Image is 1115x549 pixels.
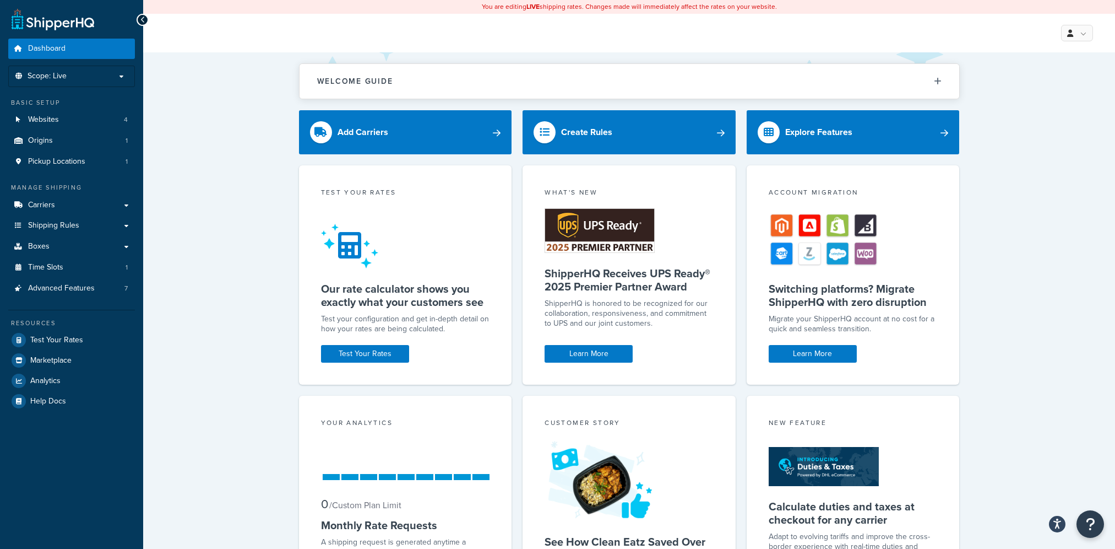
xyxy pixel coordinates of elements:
div: Customer Story [545,418,714,430]
span: 1 [126,136,128,146]
span: Pickup Locations [28,157,85,166]
span: Scope: Live [28,72,67,81]
div: Test your rates [321,187,490,200]
a: Add Carriers [299,110,512,154]
a: Pickup Locations1 [8,152,135,172]
small: / Custom Plan Limit [329,499,401,512]
h5: Calculate duties and taxes at checkout for any carrier [769,500,938,526]
a: Analytics [8,371,135,391]
h5: Monthly Rate Requests [321,519,490,532]
a: Boxes [8,236,135,257]
li: Time Slots [8,257,135,278]
li: Advanced Features [8,278,135,299]
div: Migrate your ShipperHQ account at no cost for a quick and seamless transition. [769,314,938,334]
span: Origins [28,136,53,146]
a: Learn More [545,345,633,363]
span: 7 [124,284,128,293]
a: Time Slots1 [8,257,135,278]
div: Account Migration [769,187,938,200]
li: Pickup Locations [8,152,135,172]
div: Explore Features [785,125,852,140]
span: 4 [124,115,128,125]
div: New Feature [769,418,938,430]
span: Advanced Features [28,284,95,293]
a: Test Your Rates [8,330,135,350]
a: Carriers [8,195,135,216]
a: Websites4 [8,110,135,130]
span: Dashboard [28,44,66,53]
span: Carriers [28,201,55,210]
b: LIVE [526,2,540,12]
div: Resources [8,319,135,328]
span: Shipping Rules [28,221,79,230]
button: Welcome Guide [300,64,959,99]
h5: Switching platforms? Migrate ShipperHQ with zero disruption [769,282,938,309]
a: Shipping Rules [8,216,135,236]
span: Boxes [28,242,50,251]
h2: Welcome Guide [317,77,393,85]
div: What's New [545,187,714,200]
div: Basic Setup [8,98,135,107]
a: Learn More [769,345,857,363]
li: Websites [8,110,135,130]
a: Dashboard [8,39,135,59]
span: Time Slots [28,263,63,272]
span: 1 [126,263,128,272]
a: Create Rules [523,110,736,154]
span: Marketplace [30,356,72,365]
span: Websites [28,115,59,125]
p: ShipperHQ is honored to be recognized for our collaboration, responsiveness, and commitment to UP... [545,299,714,329]
h5: Our rate calculator shows you exactly what your customers see [321,282,490,309]
span: 1 [126,157,128,166]
span: Analytics [30,376,61,386]
div: Manage Shipping [8,183,135,192]
span: Help Docs [30,397,66,406]
a: Advanced Features7 [8,278,135,299]
div: Your Analytics [321,418,490,430]
a: Marketplace [8,351,135,370]
li: Origins [8,131,135,151]
a: Test Your Rates [321,345,409,363]
span: Test Your Rates [30,336,83,345]
div: Test your configuration and get in-depth detail on how your rates are being calculated. [321,314,490,334]
button: Open Resource Center [1076,510,1104,538]
div: Create Rules [561,125,612,140]
a: Help Docs [8,391,135,411]
div: Add Carriers [338,125,388,140]
h5: ShipperHQ Receives UPS Ready® 2025 Premier Partner Award [545,267,714,293]
a: Origins1 [8,131,135,151]
a: Explore Features [747,110,960,154]
span: 0 [321,495,328,513]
